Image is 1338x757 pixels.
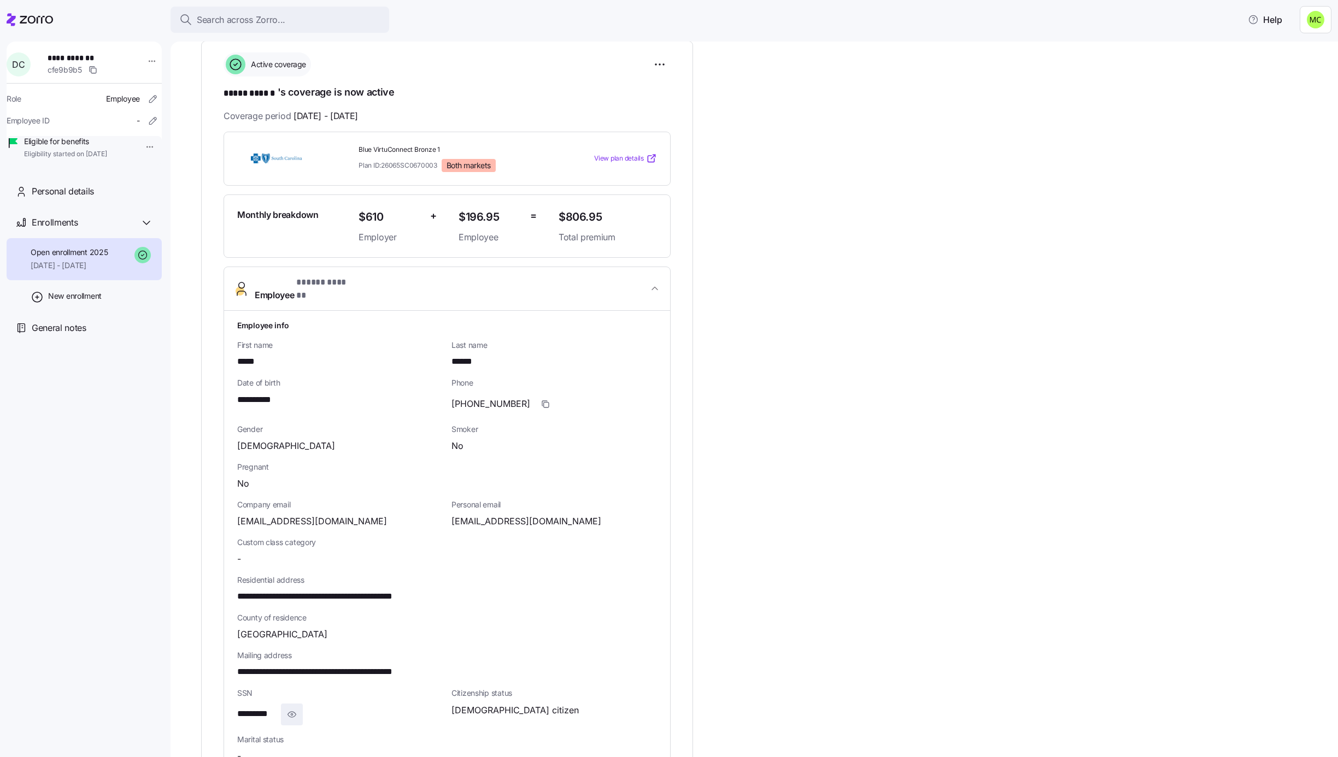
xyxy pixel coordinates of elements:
[237,612,657,623] span: County of residence
[31,260,108,271] span: [DATE] - [DATE]
[31,247,108,258] span: Open enrollment 2025
[294,109,358,123] span: [DATE] - [DATE]
[7,115,50,126] span: Employee ID
[559,230,657,244] span: Total premium
[224,85,671,100] h1: 's coverage is now active
[451,514,601,528] span: [EMAIL_ADDRESS][DOMAIN_NAME]
[32,216,78,229] span: Enrollments
[12,60,25,69] span: D C
[237,146,316,171] img: BlueCross BlueShield of South Carolina
[32,185,94,198] span: Personal details
[224,109,358,123] span: Coverage period
[237,575,657,586] span: Residential address
[1239,9,1291,31] button: Help
[359,208,421,226] span: $610
[451,439,463,453] span: No
[530,208,537,224] span: =
[237,537,443,548] span: Custom class category
[1307,11,1324,28] img: fb6fbd1e9160ef83da3948286d18e3ea
[237,208,319,222] span: Monthly breakdown
[237,340,443,351] span: First name
[248,59,306,70] span: Active coverage
[237,650,657,661] span: Mailing address
[237,628,327,641] span: [GEOGRAPHIC_DATA]
[451,377,657,388] span: Phone
[48,64,82,75] span: cfe9b9b5
[237,424,443,435] span: Gender
[430,208,437,224] span: +
[48,291,102,301] span: New enrollment
[447,161,491,170] span: Both markets
[237,734,443,745] span: Marital status
[359,161,437,170] span: Plan ID: 26065SC0670003
[237,552,241,566] span: -
[237,514,387,528] span: [EMAIL_ADDRESS][DOMAIN_NAME]
[197,13,285,27] span: Search across Zorro...
[359,145,550,155] span: Blue VirtuConnect Bronze 1
[237,462,657,472] span: Pregnant
[451,424,657,435] span: Smoker
[459,208,521,226] span: $196.95
[32,321,86,335] span: General notes
[451,688,657,699] span: Citizenship status
[7,93,21,104] span: Role
[459,230,521,244] span: Employee
[1248,13,1282,26] span: Help
[237,439,335,453] span: [DEMOGRAPHIC_DATA]
[237,688,443,699] span: SSN
[255,276,355,302] span: Employee
[237,320,657,331] h1: Employee info
[451,703,579,717] span: [DEMOGRAPHIC_DATA] citizen
[594,153,644,164] span: View plan details
[237,499,443,510] span: Company email
[594,153,657,164] a: View plan details
[24,136,107,147] span: Eligible for benefits
[451,397,530,411] span: [PHONE_NUMBER]
[24,150,107,159] span: Eligibility started on [DATE]
[237,477,249,490] span: No
[171,7,389,33] button: Search across Zorro...
[451,499,657,510] span: Personal email
[137,115,140,126] span: -
[451,340,657,351] span: Last name
[359,230,421,244] span: Employer
[559,208,657,226] span: $806.95
[237,377,443,388] span: Date of birth
[106,93,140,104] span: Employee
